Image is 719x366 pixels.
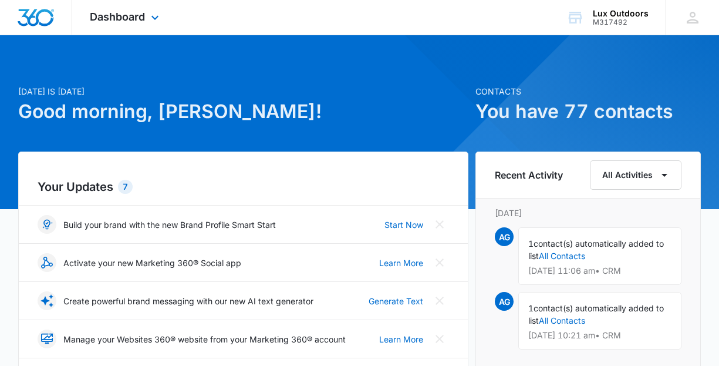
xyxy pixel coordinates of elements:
[379,333,423,345] a: Learn More
[528,267,671,275] p: [DATE] 11:06 am • CRM
[38,178,450,196] h2: Your Updates
[475,98,701,126] h1: You have 77 contacts
[539,315,585,325] a: All Contacts
[495,292,514,311] span: AG
[528,303,664,325] span: contact(s) automatically added to list
[63,257,241,269] p: Activate your new Marketing 360® Social app
[430,253,449,272] button: Close
[379,257,423,269] a: Learn More
[475,85,701,98] p: Contacts
[528,239,534,249] span: 1
[539,251,585,261] a: All Contacts
[90,11,145,23] span: Dashboard
[495,168,563,182] h6: Recent Activity
[528,331,671,340] p: [DATE] 10:21 am • CRM
[528,303,534,313] span: 1
[63,219,276,231] p: Build your brand with the new Brand Profile Smart Start
[430,291,449,310] button: Close
[369,295,423,307] a: Generate Text
[590,160,681,190] button: All Activities
[593,18,649,26] div: account id
[430,215,449,234] button: Close
[18,98,469,126] h1: Good morning, [PERSON_NAME]!
[593,9,649,18] div: account name
[430,330,449,348] button: Close
[18,85,469,98] p: [DATE] is [DATE]
[495,207,681,219] p: [DATE]
[118,180,133,194] div: 7
[384,219,423,231] a: Start Now
[528,239,664,261] span: contact(s) automatically added to list
[63,295,313,307] p: Create powerful brand messaging with our new AI text generator
[63,333,346,345] p: Manage your Websites 360® website from your Marketing 360® account
[495,227,514,246] span: AG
